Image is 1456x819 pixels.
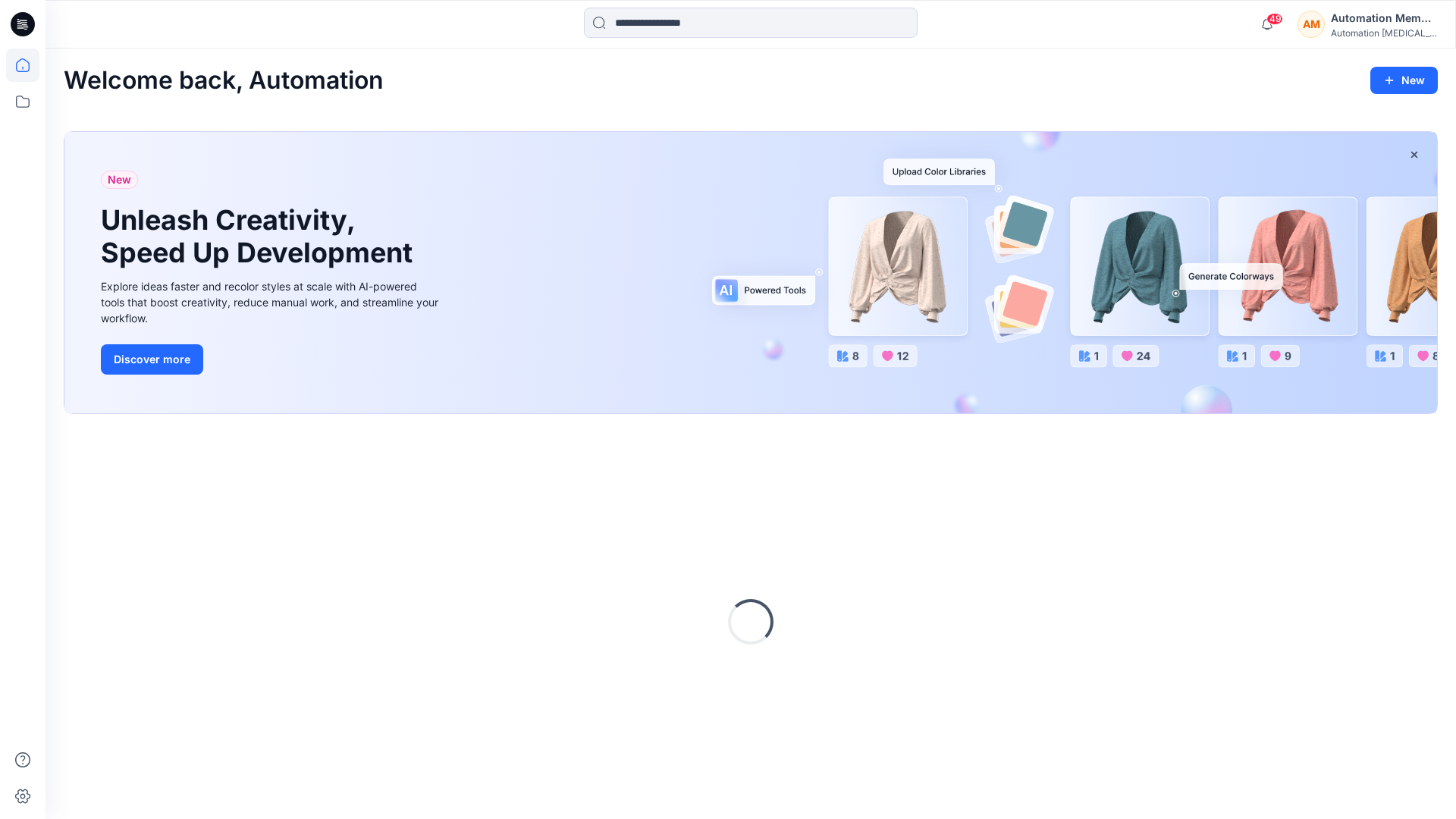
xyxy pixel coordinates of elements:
div: Automation [MEDICAL_DATA]... [1331,27,1437,39]
span: 49 [1266,13,1283,25]
span: New [108,171,131,189]
button: New [1370,67,1438,94]
a: Discover more [101,344,442,375]
button: Discover more [101,344,203,375]
div: AM [1298,11,1325,38]
h2: Welcome back, Automation [64,67,384,95]
div: Automation Member [1331,9,1437,27]
div: Explore ideas faster and recolor styles at scale with AI-powered tools that boost creativity, red... [101,278,442,326]
h1: Unleash Creativity, Speed Up Development [101,204,419,269]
